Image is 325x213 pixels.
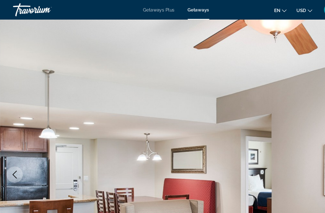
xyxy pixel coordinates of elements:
span: en [253,7,259,12]
a: Getaways Plus [132,7,161,11]
a: Travorium [12,1,72,17]
span: AF [302,6,308,12]
span: USD [274,7,283,12]
button: Change currency [274,5,288,14]
button: Previous image [6,154,21,169]
button: User Menu [297,3,313,15]
a: Getaways [173,7,193,11]
button: Change language [253,5,265,14]
iframe: Button to launch messaging window [301,189,320,208]
button: Next image [304,154,319,169]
